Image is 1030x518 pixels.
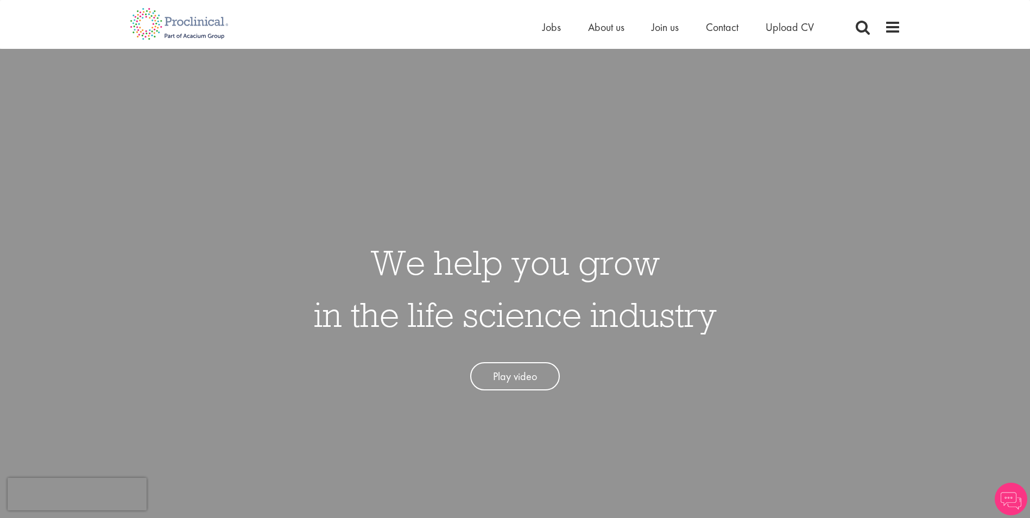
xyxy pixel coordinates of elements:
a: Upload CV [766,20,814,34]
h1: We help you grow in the life science industry [314,236,717,340]
a: Join us [652,20,679,34]
a: Play video [470,362,560,391]
a: Jobs [542,20,561,34]
a: About us [588,20,624,34]
img: Chatbot [995,483,1027,515]
a: Contact [706,20,738,34]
